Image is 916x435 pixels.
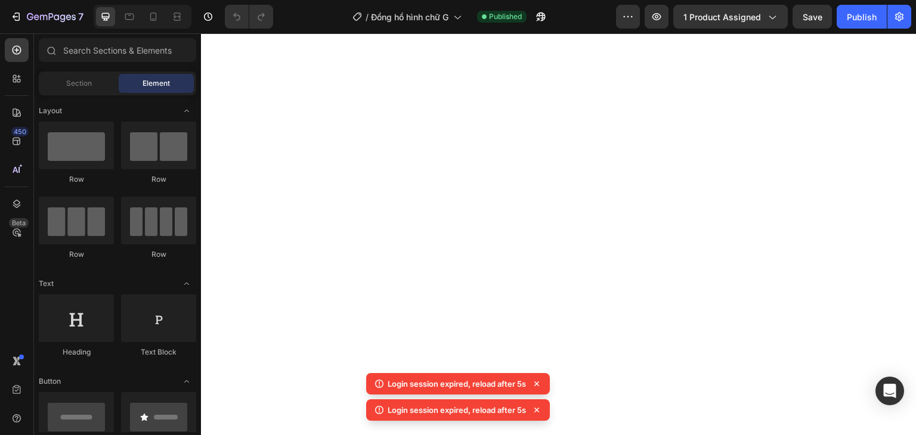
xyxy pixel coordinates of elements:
div: Row [39,249,114,260]
span: 1 product assigned [683,11,761,23]
div: 450 [11,127,29,136]
div: Beta [9,218,29,228]
span: / [366,11,369,23]
button: 1 product assigned [673,5,788,29]
input: Search Sections & Elements [39,38,196,62]
div: Open Intercom Messenger [875,377,904,405]
button: Save [793,5,832,29]
p: 7 [78,10,83,24]
div: Publish [847,11,877,23]
div: Row [121,174,196,185]
span: Published [489,11,522,22]
span: Đồng hồ hình chữ G [371,11,448,23]
button: Publish [837,5,887,29]
div: Row [39,174,114,185]
div: Text Block [121,347,196,358]
span: Section [66,78,92,89]
span: Button [39,376,61,387]
span: Toggle open [177,274,196,293]
span: Toggle open [177,101,196,120]
p: Login session expired, reload after 5s [388,404,526,416]
div: Undo/Redo [225,5,273,29]
p: Login session expired, reload after 5s [388,378,526,390]
div: Heading [39,347,114,358]
span: Layout [39,105,62,116]
span: Text [39,278,54,289]
iframe: Design area [201,33,916,435]
span: Element [143,78,170,89]
button: 7 [5,5,89,29]
span: Toggle open [177,372,196,391]
div: Row [121,249,196,260]
span: Save [803,12,822,22]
